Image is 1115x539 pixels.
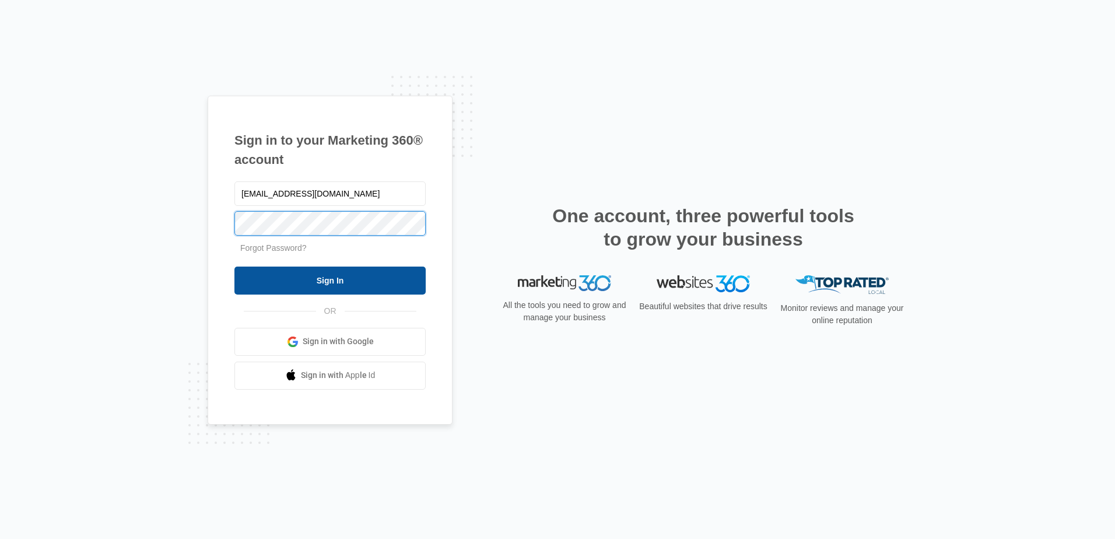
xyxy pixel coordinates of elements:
input: Sign In [234,267,426,295]
a: Sign in with Google [234,328,426,356]
p: All the tools you need to grow and manage your business [499,299,630,324]
a: Sign in with Apple Id [234,362,426,390]
span: Sign in with Apple Id [301,369,376,381]
h2: One account, three powerful tools to grow your business [549,204,858,251]
p: Beautiful websites that drive results [638,300,769,313]
p: Monitor reviews and manage your online reputation [777,302,907,327]
img: Marketing 360 [518,275,611,292]
h1: Sign in to your Marketing 360® account [234,131,426,169]
input: Email [234,181,426,206]
img: Websites 360 [657,275,750,292]
span: Sign in with Google [303,335,374,348]
a: Forgot Password? [240,243,307,253]
span: OR [316,305,345,317]
img: Top Rated Local [795,275,889,295]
